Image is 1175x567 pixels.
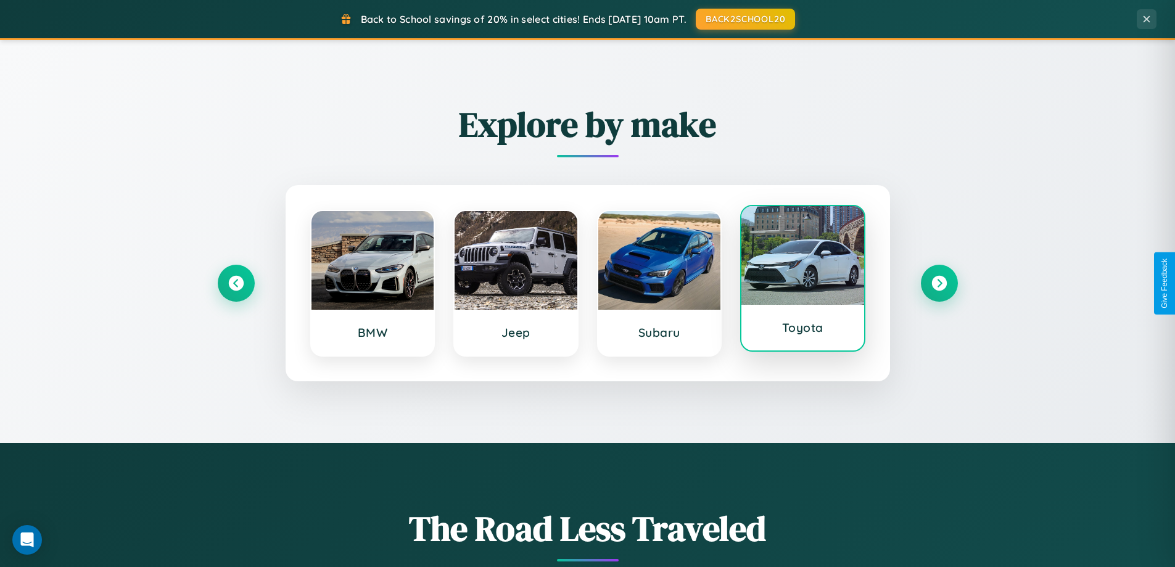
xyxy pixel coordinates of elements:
div: Give Feedback [1160,259,1169,308]
h3: Jeep [467,325,565,340]
button: BACK2SCHOOL20 [696,9,795,30]
h1: The Road Less Traveled [218,505,958,552]
h3: BMW [324,325,422,340]
h2: Explore by make [218,101,958,148]
h3: Toyota [754,320,852,335]
span: Back to School savings of 20% in select cities! Ends [DATE] 10am PT. [361,13,686,25]
h3: Subaru [611,325,709,340]
div: Open Intercom Messenger [12,525,42,555]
